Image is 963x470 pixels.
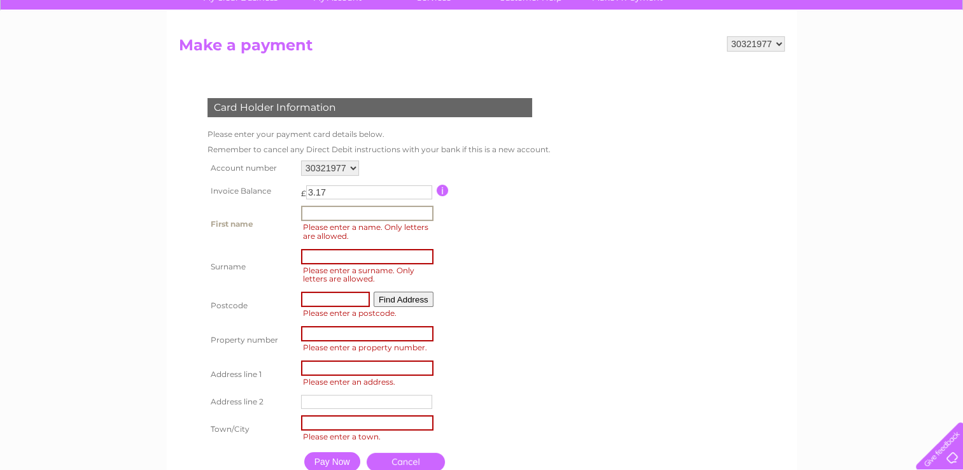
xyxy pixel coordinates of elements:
h2: Make a payment [179,36,785,61]
th: Postcode [204,288,298,323]
a: Contact [878,54,910,64]
span: Please enter a postcode. [301,307,437,320]
span: Please enter an address. [301,376,437,388]
td: £ [301,182,306,198]
a: 0333 014 3131 [723,6,811,22]
a: Blog [852,54,871,64]
span: Please enter a town. [301,431,437,443]
th: Town/City [204,412,298,446]
th: Property number [204,323,298,357]
input: Information [437,185,449,196]
span: Please enter a name. Only letters are allowed. [301,221,437,243]
span: Please enter a surname. Only letters are allowed. [301,264,437,286]
a: Energy [771,54,799,64]
th: Address line 2 [204,392,298,412]
div: Card Holder Information [207,98,532,117]
a: Water [739,54,763,64]
td: Remember to cancel any Direct Debit instructions with your bank if this is a new account. [204,142,554,157]
img: logo.png [34,33,99,72]
th: Invoice Balance [204,179,298,203]
th: First name [204,203,298,246]
a: Telecoms [806,54,845,64]
td: Please enter your payment card details below. [204,127,554,142]
a: Log out [921,54,951,64]
th: Account number [204,157,298,179]
div: Clear Business is a trading name of Verastar Limited (registered in [GEOGRAPHIC_DATA] No. 3667643... [181,7,783,62]
th: Address line 1 [204,357,298,392]
th: Surname [204,246,298,289]
span: Please enter a property number. [301,341,437,354]
button: Find Address [374,292,433,307]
